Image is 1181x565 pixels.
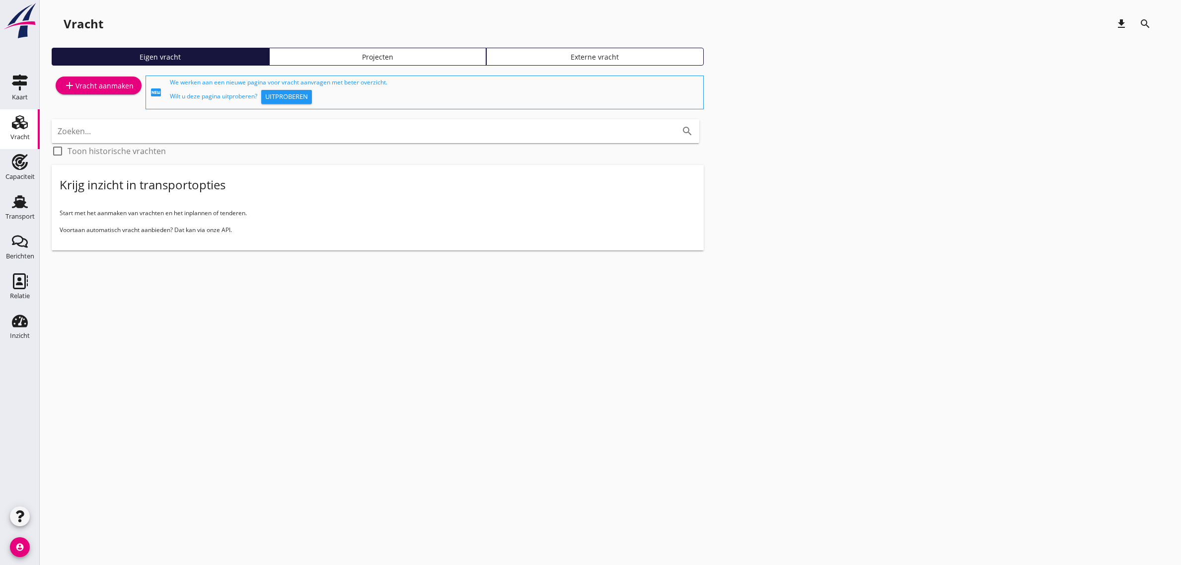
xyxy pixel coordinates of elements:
[60,226,696,235] p: Voortaan automatisch vracht aanbieden? Dat kan via onze API.
[1115,18,1127,30] i: download
[269,48,487,66] a: Projecten
[10,332,30,339] div: Inzicht
[6,253,34,259] div: Berichten
[64,16,103,32] div: Vracht
[60,177,225,193] div: Krijg inzicht in transportopties
[261,90,312,104] button: Uitproberen
[170,78,699,107] div: We werken aan een nieuwe pagina voor vracht aanvragen met beter overzicht. Wilt u deze pagina uit...
[5,213,35,220] div: Transport
[2,2,38,39] img: logo-small.a267ee39.svg
[64,80,134,91] div: Vracht aanmaken
[1139,18,1151,30] i: search
[265,92,308,102] div: Uitproberen
[10,293,30,299] div: Relatie
[64,80,75,91] i: add
[68,146,166,156] label: Toon historische vrachten
[491,52,699,62] div: Externe vracht
[52,48,269,66] a: Eigen vracht
[150,86,162,98] i: fiber_new
[10,134,30,140] div: Vracht
[486,48,704,66] a: Externe vracht
[56,52,265,62] div: Eigen vracht
[274,52,482,62] div: Projecten
[58,123,665,139] input: Zoeken...
[60,209,696,218] p: Start met het aanmaken van vrachten en het inplannen of tenderen.
[12,94,28,100] div: Kaart
[681,125,693,137] i: search
[56,77,142,94] a: Vracht aanmaken
[10,537,30,557] i: account_circle
[5,173,35,180] div: Capaciteit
